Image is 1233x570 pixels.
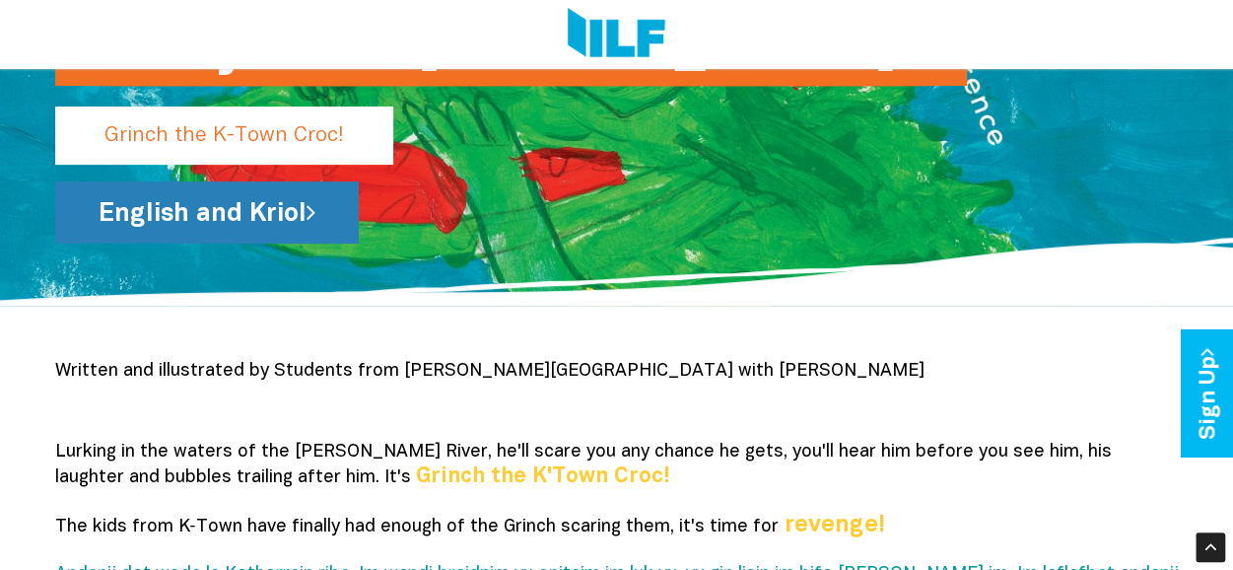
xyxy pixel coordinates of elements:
[55,363,925,380] span: Written and illustrated by Students from [PERSON_NAME][GEOGRAPHIC_DATA] with [PERSON_NAME]
[55,519,779,535] span: The kids from K‑Town have finally had enough of the Grinch scaring them, it's time for
[55,181,359,244] a: English and Kriol
[568,8,665,61] img: Logo
[416,466,670,486] b: Grinch the K'Town Croc!
[55,444,1112,486] span: Lurking in the waters of the [PERSON_NAME] River, he'll scare you any chance he gets, you'll hear...
[1196,533,1225,562] div: Scroll Back to Top
[785,515,885,536] b: revenge!
[55,117,868,134] a: Grinj det K'[PERSON_NAME]!
[55,107,393,165] p: Grinch the K-Town Croc!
